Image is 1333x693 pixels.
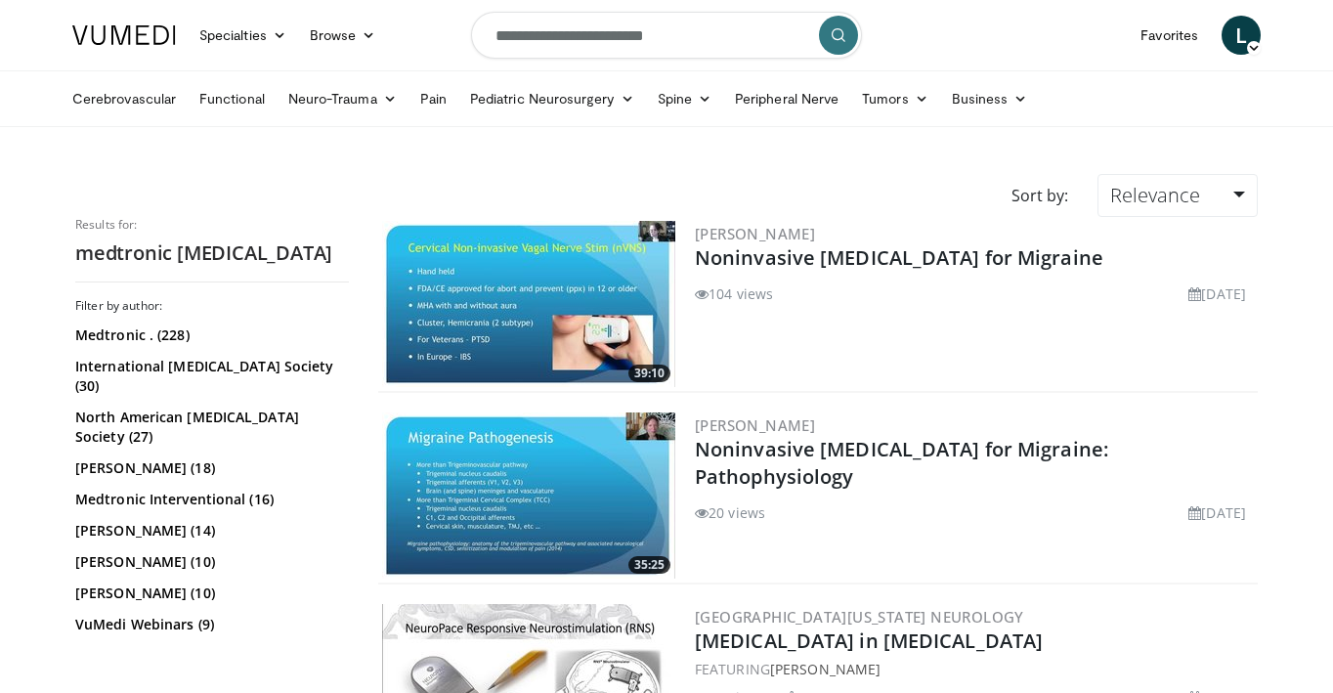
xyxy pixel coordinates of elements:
[695,244,1103,271] a: Noninvasive [MEDICAL_DATA] for Migraine
[695,659,1254,679] div: FEATURING
[1110,182,1200,208] span: Relevance
[298,16,388,55] a: Browse
[646,79,723,118] a: Spine
[997,174,1083,217] div: Sort by:
[1097,174,1258,217] a: Relevance
[723,79,850,118] a: Peripheral Nerve
[770,660,881,678] a: [PERSON_NAME]
[277,79,408,118] a: Neuro-Trauma
[75,552,344,572] a: [PERSON_NAME] (10)
[75,521,344,541] a: [PERSON_NAME] (14)
[628,365,670,382] span: 39:10
[628,556,670,574] span: 35:25
[695,415,815,435] a: [PERSON_NAME]
[188,16,298,55] a: Specialties
[75,325,344,345] a: Medtronic . (228)
[75,408,344,447] a: North American [MEDICAL_DATA] Society (27)
[1188,502,1246,523] li: [DATE]
[695,502,765,523] li: 20 views
[382,221,675,387] a: 39:10
[75,357,344,396] a: International [MEDICAL_DATA] Society (30)
[1129,16,1210,55] a: Favorites
[75,490,344,509] a: Medtronic Interventional (16)
[75,298,349,314] h3: Filter by author:
[75,217,349,233] p: Results for:
[458,79,646,118] a: Pediatric Neurosurgery
[382,412,675,579] a: 35:25
[940,79,1040,118] a: Business
[382,412,675,579] img: 01a0882e-d294-4c62-9eb3-49061191b39a.300x170_q85_crop-smart_upscale.jpg
[471,12,862,59] input: Search topics, interventions
[695,607,1024,627] a: [GEOGRAPHIC_DATA][US_STATE] Neurology
[408,79,458,118] a: Pain
[695,436,1108,490] a: Noninvasive [MEDICAL_DATA] for Migraine: Pathophysiology
[188,79,277,118] a: Functional
[695,224,815,243] a: [PERSON_NAME]
[1222,16,1261,55] a: L
[72,25,176,45] img: VuMedi Logo
[75,584,344,603] a: [PERSON_NAME] (10)
[61,79,188,118] a: Cerebrovascular
[75,615,344,634] a: VuMedi Webinars (9)
[695,283,773,304] li: 104 views
[1188,283,1246,304] li: [DATE]
[75,458,344,478] a: [PERSON_NAME] (18)
[75,240,349,266] h2: medtronic [MEDICAL_DATA]
[382,221,675,387] img: ed6df371-3902-4705-a362-8e3c2aaec012.300x170_q85_crop-smart_upscale.jpg
[850,79,940,118] a: Tumors
[695,628,1043,654] a: [MEDICAL_DATA] in [MEDICAL_DATA]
